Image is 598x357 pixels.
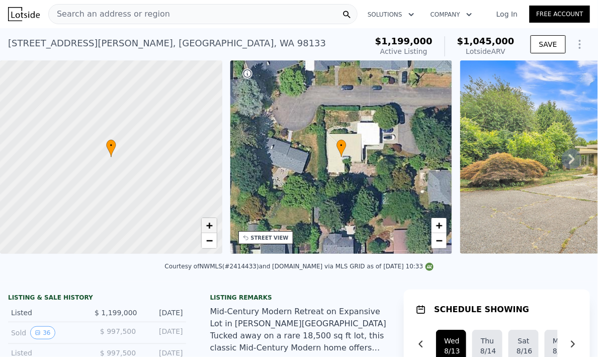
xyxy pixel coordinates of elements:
[251,234,289,242] div: STREET VIEW
[144,326,183,339] div: [DATE]
[30,326,55,339] button: View historical data
[444,346,458,356] div: 8/13
[480,346,494,356] div: 8/14
[49,8,170,20] span: Search an address or region
[531,35,566,53] button: SAVE
[210,306,388,354] div: Mid-Century Modern Retreat on Expansive Lot in [PERSON_NAME][GEOGRAPHIC_DATA] Tucked away on a ra...
[210,294,388,302] div: Listing remarks
[484,9,530,19] a: Log In
[380,47,428,55] span: Active Listing
[206,219,212,232] span: +
[553,336,567,346] div: Mon
[145,308,183,318] div: [DATE]
[8,294,186,304] div: LISTING & SALE HISTORY
[517,336,531,346] div: Sat
[360,6,422,24] button: Solutions
[8,36,326,50] div: [STREET_ADDRESS][PERSON_NAME] , [GEOGRAPHIC_DATA] , WA 98133
[457,46,515,56] div: Lotside ARV
[11,326,89,339] div: Sold
[100,349,136,357] span: $ 997,500
[11,308,87,318] div: Listed
[100,327,136,335] span: $ 997,500
[530,6,590,23] a: Free Account
[336,141,347,150] span: •
[164,263,433,270] div: Courtesy of NWMLS (#2414433) and [DOMAIN_NAME] via MLS GRID as of [DATE] 10:33
[570,34,590,54] button: Show Options
[202,233,217,248] a: Zoom out
[432,218,447,233] a: Zoom in
[106,139,116,157] div: •
[436,219,443,232] span: +
[480,336,494,346] div: Thu
[375,36,433,46] span: $1,199,000
[444,336,458,346] div: Wed
[202,218,217,233] a: Zoom in
[8,7,40,21] img: Lotside
[336,139,347,157] div: •
[434,304,529,316] h1: SCHEDULE SHOWING
[422,6,480,24] button: Company
[425,263,434,271] img: NWMLS Logo
[206,234,212,247] span: −
[553,346,567,356] div: 8/18
[436,234,443,247] span: −
[106,141,116,150] span: •
[95,309,137,317] span: $ 1,199,000
[457,36,515,46] span: $1,045,000
[432,233,447,248] a: Zoom out
[517,346,531,356] div: 8/16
